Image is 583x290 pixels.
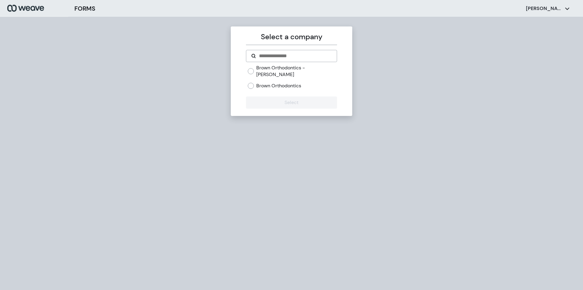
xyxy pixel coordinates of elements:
input: Search [258,52,332,60]
p: Select a company [246,31,337,42]
label: Brown Orthodontics - [PERSON_NAME] [256,65,337,78]
button: Select [246,96,337,109]
p: [PERSON_NAME] [526,5,562,12]
label: Brown Orthodontics [256,82,301,89]
h3: FORMS [74,4,95,13]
